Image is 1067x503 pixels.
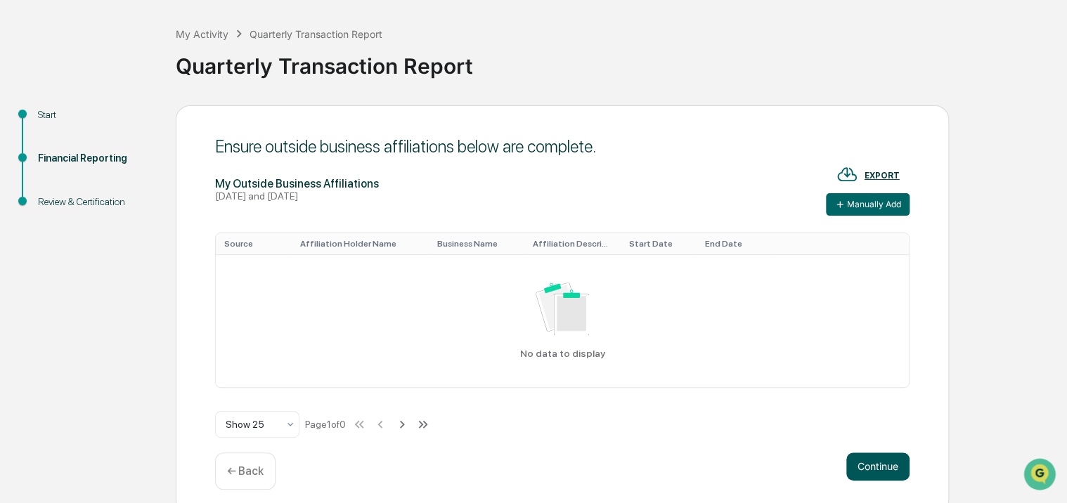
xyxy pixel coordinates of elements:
div: Quarterly Transaction Report [250,28,382,40]
div: Ensure outside business affiliations below are complete. [215,136,910,157]
img: No data available [536,282,590,335]
th: Affiliation Description [524,233,621,254]
th: Affiliation Holder Name [292,233,429,254]
p: How can we help? [14,30,256,52]
span: Preclearance [28,177,91,191]
div: We're available if you need us! [48,122,178,133]
div: Start new chat [48,107,231,122]
div: 🗄️ [102,178,113,190]
div: Page 1 of 0 [305,419,346,430]
div: My Outside Business Affiliations [215,177,379,190]
img: EXPORT [836,164,858,185]
th: End Date [696,233,772,254]
div: EXPORT [865,171,900,181]
th: Business Name [428,233,524,254]
button: Manually Add [826,193,910,216]
button: Start new chat [239,112,256,129]
button: Continue [846,452,910,481]
a: Powered byPylon [99,237,170,249]
span: Attestations [116,177,174,191]
th: Start Date [621,233,697,254]
p: ← Back [227,464,264,478]
div: 🔎 [14,205,25,216]
iframe: Open customer support [1022,457,1060,495]
div: Review & Certification [38,195,153,209]
span: Pylon [140,238,170,249]
p: No data to display [520,348,605,359]
th: Source [216,233,292,254]
a: 🔎Data Lookup [8,198,94,223]
div: Financial Reporting [38,151,153,166]
div: 🖐️ [14,178,25,190]
a: 🗄️Attestations [96,171,180,197]
img: 1746055101610-c473b297-6a78-478c-a979-82029cc54cd1 [14,107,39,133]
div: Quarterly Transaction Report [176,42,1060,79]
a: 🖐️Preclearance [8,171,96,197]
span: Data Lookup [28,204,89,218]
div: Start [38,107,153,122]
div: [DATE] and [DATE] [215,190,379,202]
div: My Activity [176,28,228,40]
